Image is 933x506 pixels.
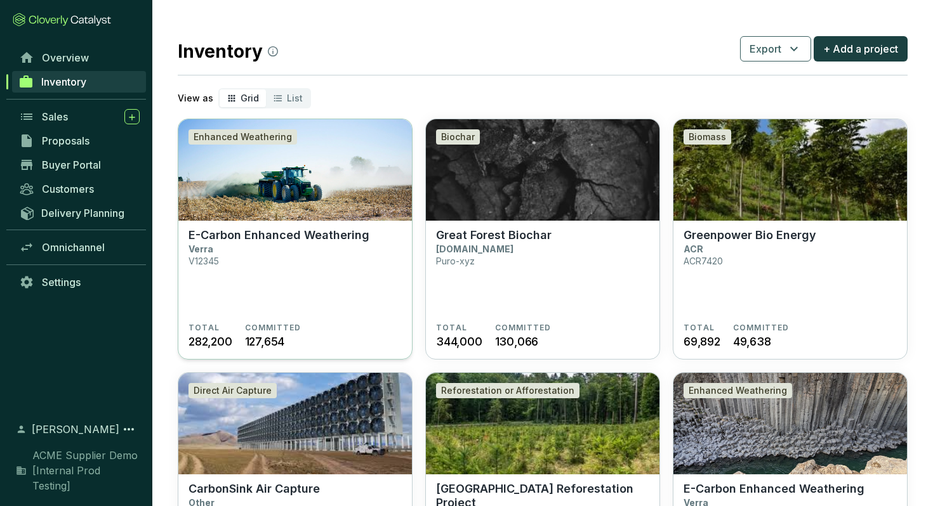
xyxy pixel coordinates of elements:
[12,71,146,93] a: Inventory
[42,110,68,123] span: Sales
[684,323,715,333] span: TOTAL
[42,241,105,254] span: Omnichannel
[13,178,146,200] a: Customers
[436,256,475,266] p: Puro-xyz
[41,75,86,88] span: Inventory
[684,256,723,266] p: ACR7420
[189,256,219,266] p: V12345
[684,333,720,350] span: 69,892
[426,119,659,221] img: Great Forest Biochar
[189,323,220,333] span: TOTAL
[178,92,213,105] p: View as
[189,228,369,242] p: E-Carbon Enhanced Weathering
[750,41,781,56] span: Export
[436,243,513,254] p: [DOMAIN_NAME]
[495,323,552,333] span: COMMITTED
[42,51,89,64] span: Overview
[189,129,297,145] div: Enhanced Weathering
[495,333,539,350] span: 130,066
[189,482,320,496] p: CarbonSink Air Capture
[436,129,480,145] div: Biochar
[684,383,792,398] div: Enhanced Weathering
[178,38,278,65] h2: Inventory
[13,237,146,258] a: Omnichannel
[178,373,412,474] img: CarbonSink Air Capture
[241,93,259,103] span: Grid
[673,119,908,360] a: Greenpower Bio EnergyBiomassGreenpower Bio EnergyACRACR7420TOTAL69,892COMMITTED49,638
[42,276,81,289] span: Settings
[426,373,659,474] img: Great Oaks Reforestation Project
[189,333,232,350] span: 282,200
[178,119,413,360] a: E-Carbon Enhanced WeatheringEnhanced WeatheringE-Carbon Enhanced WeatheringVerraV12345TOTAL282,20...
[673,119,907,221] img: Greenpower Bio Energy
[41,207,124,219] span: Delivery Planning
[740,36,811,62] button: Export
[823,41,898,56] span: + Add a project
[684,228,816,242] p: Greenpower Bio Energy
[218,88,311,108] div: segmented control
[178,119,412,221] img: E-Carbon Enhanced Weathering
[13,271,146,293] a: Settings
[13,106,146,127] a: Sales
[733,333,771,350] span: 49,638
[814,36,908,62] button: + Add a project
[13,154,146,176] a: Buyer Portal
[287,93,303,103] span: List
[436,228,552,242] p: Great Forest Biochar
[684,129,731,145] div: Biomass
[245,333,285,350] span: 127,654
[189,243,213,254] p: Verra
[436,383,579,398] div: Reforestation or Afforestation
[425,119,660,360] a: Great Forest BiocharBiocharGreat Forest Biochar[DOMAIN_NAME]Puro-xyzTOTAL344,000COMMITTED130,066
[13,202,146,223] a: Delivery Planning
[42,159,101,171] span: Buyer Portal
[189,383,277,398] div: Direct Air Capture
[684,243,703,254] p: ACR
[42,183,94,195] span: Customers
[245,323,301,333] span: COMMITTED
[733,323,790,333] span: COMMITTED
[436,333,482,350] span: 344,000
[13,130,146,152] a: Proposals
[32,422,119,437] span: [PERSON_NAME]
[42,134,89,147] span: Proposals
[32,448,140,493] span: ACME Supplier Demo [Internal Prod Testing]
[436,323,467,333] span: TOTAL
[684,482,864,496] p: E-Carbon Enhanced Weathering
[13,47,146,68] a: Overview
[673,373,907,474] img: E-Carbon Enhanced Weathering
